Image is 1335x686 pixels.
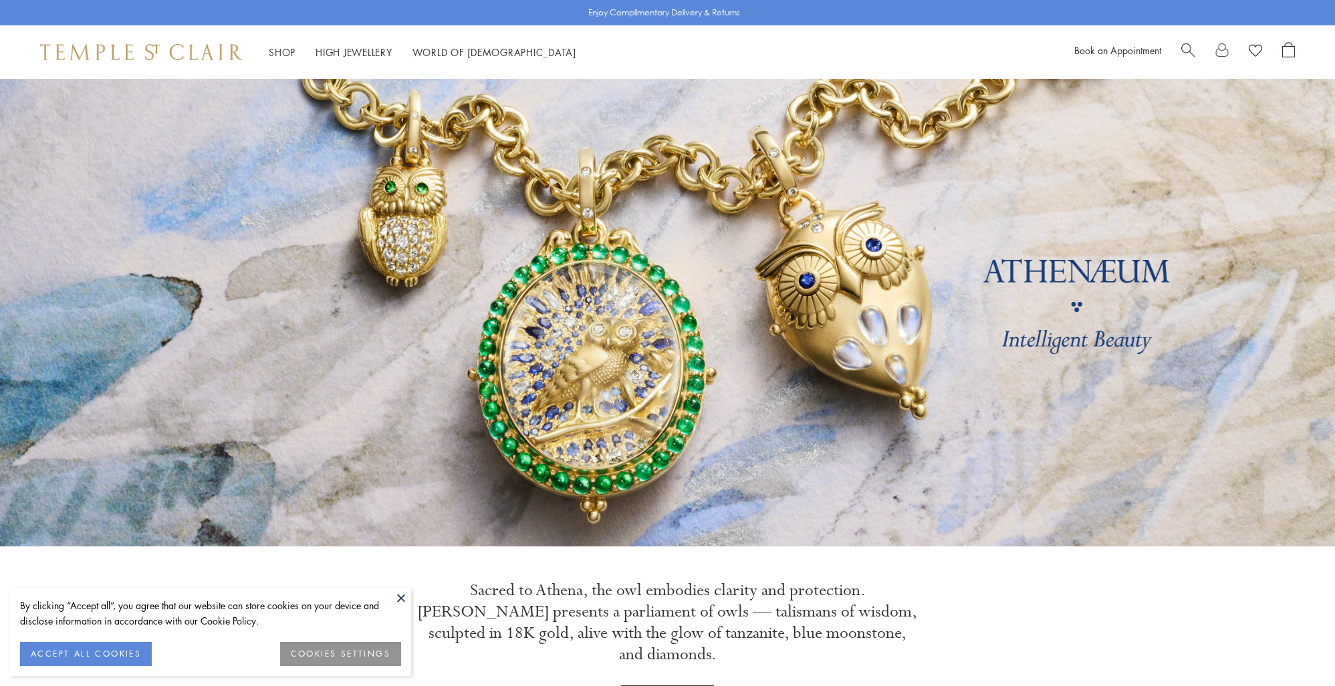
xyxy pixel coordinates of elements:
iframe: Gorgias live chat messenger [1268,623,1322,673]
a: View Wishlist [1249,42,1262,62]
img: Temple St. Clair [40,44,242,60]
button: ACCEPT ALL COOKIES [20,642,152,666]
a: Search [1181,42,1195,62]
a: Book an Appointment [1074,43,1161,57]
nav: Main navigation [269,44,576,61]
div: By clicking “Accept all”, you agree that our website can store cookies on your device and disclos... [20,598,401,629]
p: Sacred to Athena, the owl embodies clarity and protection. [PERSON_NAME] presents a parliament of... [417,580,919,665]
a: Open Shopping Bag [1282,42,1295,62]
p: Enjoy Complimentary Delivery & Returns [588,6,740,19]
a: ShopShop [269,45,295,59]
a: High JewelleryHigh Jewellery [316,45,392,59]
button: COOKIES SETTINGS [280,642,401,666]
a: World of [DEMOGRAPHIC_DATA]World of [DEMOGRAPHIC_DATA] [412,45,576,59]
